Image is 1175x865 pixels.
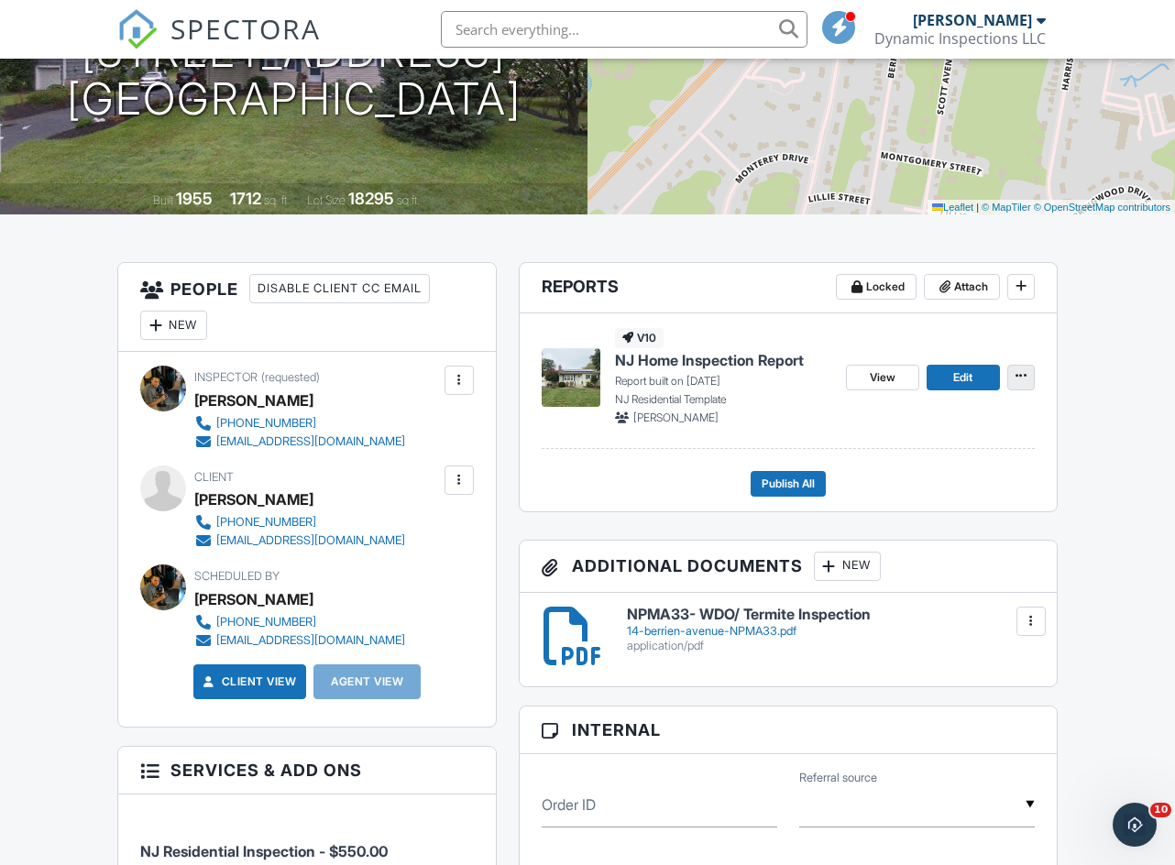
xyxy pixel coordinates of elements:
div: [PERSON_NAME] [194,586,313,613]
a: [PHONE_NUMBER] [194,513,405,531]
span: SPECTORA [170,9,321,48]
div: 18295 [348,189,394,208]
h3: Additional Documents [520,541,1057,593]
a: Client View [200,673,297,691]
h3: Internal [520,706,1057,754]
div: [PERSON_NAME] [194,486,313,513]
h6: NPMA33- WDO/ Termite Inspection [627,607,1035,623]
div: Dynamic Inspections LLC [874,29,1046,48]
div: New [814,552,881,581]
div: 14-berrien-avenue-NPMA33.pdf [627,624,1035,639]
a: © MapTiler [982,202,1031,213]
span: Lot Size [307,193,346,207]
div: 1712 [230,189,261,208]
span: Inspector [194,370,258,384]
iframe: Intercom live chat [1113,803,1157,847]
a: [EMAIL_ADDRESS][DOMAIN_NAME] [194,531,405,550]
div: application/pdf [627,639,1035,653]
h1: [STREET_ADDRESS] [GEOGRAPHIC_DATA] [67,27,522,125]
a: NPMA33- WDO/ Termite Inspection 14-berrien-avenue-NPMA33.pdf application/pdf [627,607,1035,653]
h3: People [118,263,495,352]
span: sq.ft. [397,193,420,207]
a: © OpenStreetMap contributors [1034,202,1170,213]
span: sq. ft. [264,193,290,207]
label: Referral source [799,770,877,786]
span: Scheduled By [194,569,280,583]
span: NJ Residential Inspection - $550.00 [140,842,388,860]
img: The Best Home Inspection Software - Spectora [117,9,158,49]
span: 10 [1150,803,1171,817]
div: 1955 [176,189,213,208]
a: [PHONE_NUMBER] [194,613,405,631]
div: [PHONE_NUMBER] [216,515,316,530]
div: [EMAIL_ADDRESS][DOMAIN_NAME] [216,533,405,548]
div: Disable Client CC Email [249,274,430,303]
h3: Services & Add ons [118,747,495,794]
div: [EMAIL_ADDRESS][DOMAIN_NAME] [216,434,405,449]
span: (requested) [261,370,320,384]
a: SPECTORA [117,25,321,63]
a: [PHONE_NUMBER] [194,414,405,432]
label: Order ID [542,794,596,815]
a: [EMAIL_ADDRESS][DOMAIN_NAME] [194,631,405,650]
span: Client [194,470,234,484]
a: [EMAIL_ADDRESS][DOMAIN_NAME] [194,432,405,451]
div: [PHONE_NUMBER] [216,615,316,630]
div: [PERSON_NAME] [913,11,1032,29]
div: New [140,311,207,340]
a: Leaflet [932,202,973,213]
div: [EMAIL_ADDRESS][DOMAIN_NAME] [216,633,405,648]
span: Built [153,193,173,207]
div: [PHONE_NUMBER] [216,416,316,431]
input: Search everything... [441,11,807,48]
span: | [976,202,979,213]
div: [PERSON_NAME] [194,387,313,414]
